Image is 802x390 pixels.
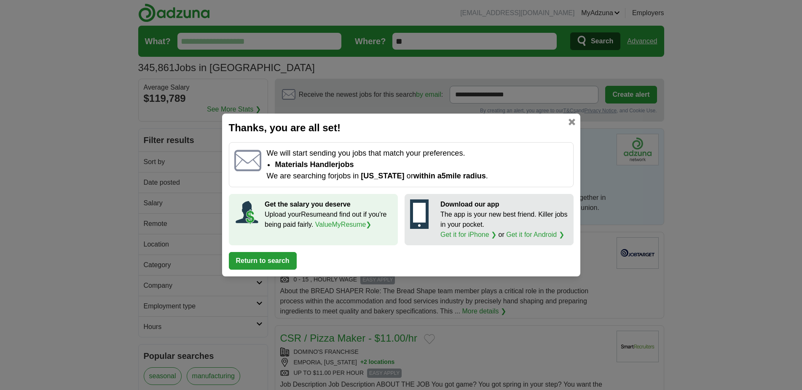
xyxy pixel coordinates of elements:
[265,199,392,210] p: Get the salary you deserve
[440,199,568,210] p: Download our app
[440,210,568,240] p: The app is your new best friend. Killer jobs in your pocket. or
[229,252,297,270] button: Return to search
[361,172,404,180] span: [US_STATE]
[275,159,568,170] li: Materials Handler jobs
[229,120,574,135] h2: Thanks, you are all set!
[266,148,568,159] p: We will start sending you jobs that match your preferences.
[265,210,392,230] p: Upload your Resume and find out if you're being paid fairly.
[440,231,496,238] a: Get it for iPhone ❯
[266,170,568,182] p: We are searching for jobs in or .
[413,172,486,180] span: within a 5 mile radius
[315,221,372,228] a: ValueMyResume❯
[506,231,564,238] a: Get it for Android ❯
